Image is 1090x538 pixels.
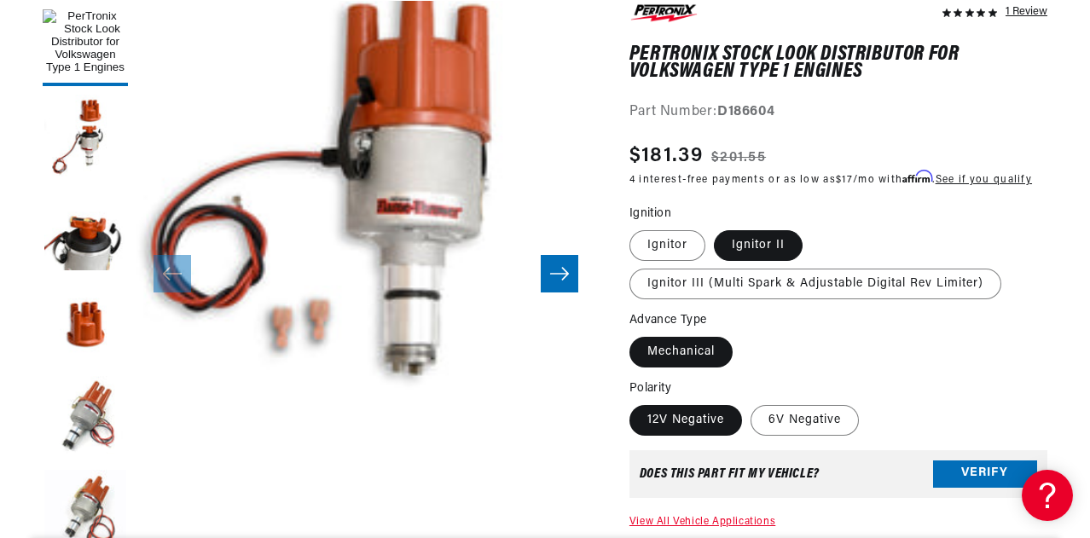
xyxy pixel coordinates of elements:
label: Mechanical [629,337,733,367]
button: Load image 5 in gallery view [43,376,128,461]
button: Load image 1 in gallery view [43,1,128,86]
button: Load image 4 in gallery view [43,282,128,367]
button: Load image 2 in gallery view [43,95,128,180]
span: $17 [836,175,853,185]
button: Slide left [154,255,191,292]
div: 1 Review [1006,1,1047,21]
legend: Ignition [629,205,673,223]
label: Ignitor [629,230,705,261]
span: $181.39 [629,141,703,171]
button: Load image 3 in gallery view [43,188,128,274]
strong: D186604 [717,105,774,119]
div: Does This part fit My vehicle? [640,467,820,481]
label: Ignitor III (Multi Spark & Adjustable Digital Rev Limiter) [629,269,1001,299]
a: See if you qualify - Learn more about Affirm Financing (opens in modal) [936,175,1032,185]
legend: Polarity [629,379,673,397]
s: $201.55 [711,148,766,168]
h1: PerTronix Stock Look Distributor for Volkswagen Type 1 Engines [629,46,1047,81]
label: 12V Negative [629,405,742,436]
label: Ignitor II [714,230,803,261]
button: Verify [933,460,1037,488]
a: View All Vehicle Applications [629,517,775,527]
label: 6V Negative [751,405,859,436]
p: 4 interest-free payments or as low as /mo with . [629,171,1032,188]
button: Slide right [541,255,578,292]
legend: Advance Type [629,311,709,329]
span: Affirm [902,171,932,183]
div: Part Number: [629,101,1047,124]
